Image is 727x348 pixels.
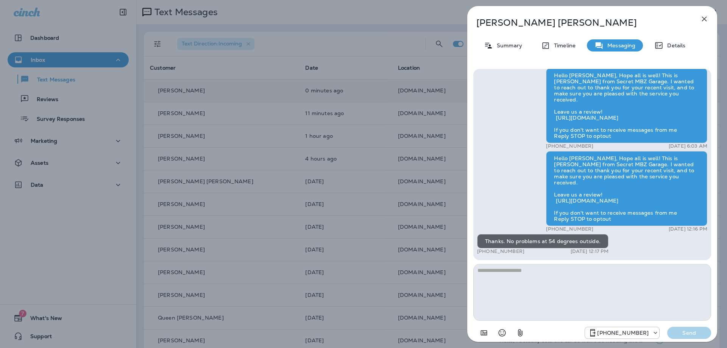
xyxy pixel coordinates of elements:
p: Summary [493,42,522,48]
p: [PHONE_NUMBER] [546,226,593,232]
div: Hello [PERSON_NAME], Hope all is well! This is [PERSON_NAME] from Secret MBZ Garage. I wanted to ... [546,151,707,226]
p: [PHONE_NUMBER] [597,330,649,336]
p: Details [663,42,685,48]
div: Hello [PERSON_NAME], Hope all is well! This is [PERSON_NAME] from Secret MBZ Garage. I wanted to ... [546,68,707,143]
button: Add in a premade template [476,325,491,340]
p: [DATE] 12:16 PM [669,226,707,232]
div: Thanks. No problems at 54 degrees outside. [477,234,608,248]
button: Select an emoji [495,325,510,340]
p: [DATE] 6:03 AM [669,143,707,149]
p: [PERSON_NAME] [PERSON_NAME] [476,17,683,28]
p: Messaging [604,42,635,48]
p: [PHONE_NUMBER] [546,143,593,149]
p: [DATE] 12:17 PM [571,248,608,254]
p: [PHONE_NUMBER] [477,248,524,254]
div: +1 (424) 433-6149 [585,328,659,337]
p: Timeline [550,42,576,48]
